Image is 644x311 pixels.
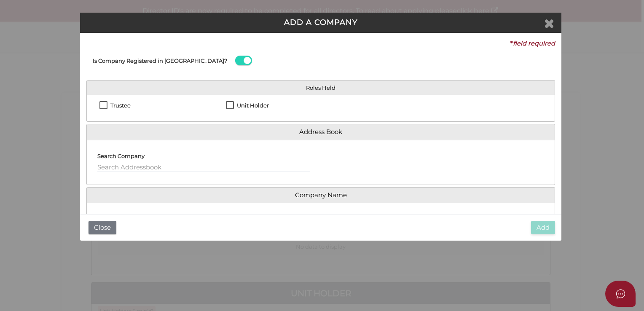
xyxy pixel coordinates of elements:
[97,153,145,159] h4: Search Company
[531,221,555,235] button: Add
[93,192,548,199] a: Company Name
[605,281,636,307] button: Open asap
[89,221,116,235] button: Close
[97,163,310,172] input: Search Addressbook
